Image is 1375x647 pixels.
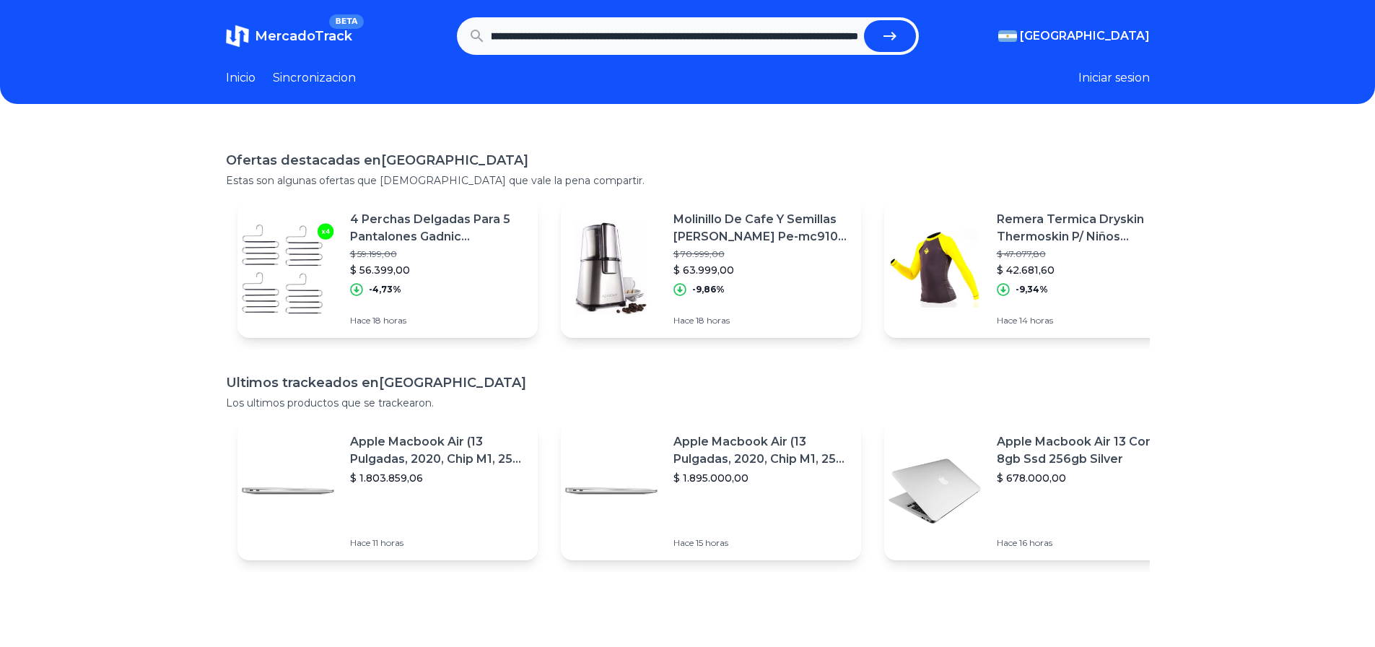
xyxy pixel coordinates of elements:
[369,284,401,295] p: -4,73%
[997,537,1173,549] p: Hace 16 horas
[884,422,1184,560] a: Featured imageApple Macbook Air 13 Core I5 8gb Ssd 256gb Silver$ 678.000,00Hace 16 horas
[237,218,339,319] img: Featured image
[350,433,526,468] p: Apple Macbook Air (13 Pulgadas, 2020, Chip M1, 256 Gb De Ssd, 8 Gb De Ram) - Plata
[237,199,538,338] a: Featured image4 Perchas Delgadas Para 5 Pantalones Gadnic Antideslizante$ 59.199,00$ 56.399,00-4,...
[273,69,356,87] a: Sincronizacion
[673,433,850,468] p: Apple Macbook Air (13 Pulgadas, 2020, Chip M1, 256 Gb De Ssd, 8 Gb De Ram) - Plata
[997,433,1173,468] p: Apple Macbook Air 13 Core I5 8gb Ssd 256gb Silver
[226,25,352,48] a: MercadoTrackBETA
[884,218,985,319] img: Featured image
[1016,284,1048,295] p: -9,34%
[226,150,1150,170] h1: Ofertas destacadas en [GEOGRAPHIC_DATA]
[997,263,1173,277] p: $ 42.681,60
[673,263,850,277] p: $ 63.999,00
[673,211,850,246] p: Molinillo De Cafe Y Semillas [PERSON_NAME] Pe-mc9100 Inox 220w P1 Color Gris
[350,471,526,485] p: $ 1.803.859,06
[673,248,850,260] p: $ 70.999,00
[673,537,850,549] p: Hace 15 horas
[561,422,861,560] a: Featured imageApple Macbook Air (13 Pulgadas, 2020, Chip M1, 256 Gb De Ssd, 8 Gb De Ram) - Plata$...
[997,471,1173,485] p: $ 678.000,00
[997,211,1173,246] p: Remera Termica Dryskin Thermoskin P/ Niños Proteccion Uv+50
[350,315,526,326] p: Hace 18 horas
[350,537,526,549] p: Hace 11 horas
[350,248,526,260] p: $ 59.199,00
[237,440,339,542] img: Featured image
[1078,69,1150,87] button: Iniciar sesion
[226,373,1150,393] h1: Ultimos trackeados en [GEOGRAPHIC_DATA]
[561,440,662,542] img: Featured image
[237,422,538,560] a: Featured imageApple Macbook Air (13 Pulgadas, 2020, Chip M1, 256 Gb De Ssd, 8 Gb De Ram) - Plata$...
[997,248,1173,260] p: $ 47.077,80
[997,315,1173,326] p: Hace 14 horas
[561,218,662,319] img: Featured image
[1020,27,1150,45] span: [GEOGRAPHIC_DATA]
[350,263,526,277] p: $ 56.399,00
[226,69,256,87] a: Inicio
[226,25,249,48] img: MercadoTrack
[998,30,1017,42] img: Argentina
[255,28,352,44] span: MercadoTrack
[673,471,850,485] p: $ 1.895.000,00
[692,284,725,295] p: -9,86%
[226,173,1150,188] p: Estas son algunas ofertas que [DEMOGRAPHIC_DATA] que vale la pena compartir.
[329,14,363,29] span: BETA
[561,199,861,338] a: Featured imageMolinillo De Cafe Y Semillas [PERSON_NAME] Pe-mc9100 Inox 220w P1 Color Gris$ 70.99...
[673,315,850,326] p: Hace 18 horas
[884,199,1184,338] a: Featured imageRemera Termica Dryskin Thermoskin P/ Niños Proteccion Uv+50$ 47.077,80$ 42.681,60-9...
[350,211,526,246] p: 4 Perchas Delgadas Para 5 Pantalones Gadnic Antideslizante
[226,396,1150,410] p: Los ultimos productos que se trackearon.
[884,440,985,542] img: Featured image
[998,27,1150,45] button: [GEOGRAPHIC_DATA]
